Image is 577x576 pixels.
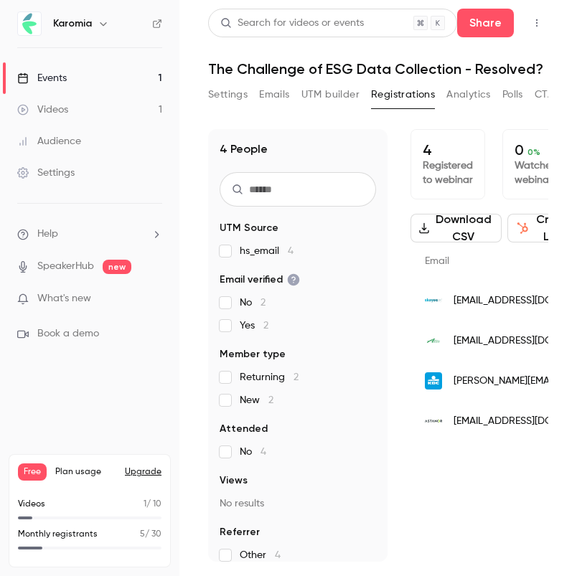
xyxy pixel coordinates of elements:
li: help-dropdown-opener [17,227,162,242]
span: 2 [268,395,273,405]
a: SpeakerHub [37,259,94,274]
span: 1 [144,500,146,509]
span: 4 [275,550,281,560]
div: Videos [17,103,68,117]
div: Search for videos or events [220,16,364,31]
button: Polls [502,83,523,106]
span: Yes [240,318,268,333]
span: Other [240,548,281,562]
p: No results [220,496,376,511]
span: 4 [261,447,266,457]
p: Monthly registrants [18,528,98,541]
span: New [240,393,273,407]
button: Share [457,9,514,37]
img: groupadw.be [425,332,442,349]
h1: The Challenge of ESG Data Collection - Resolved? [208,60,548,77]
span: UTM Source [220,221,278,235]
button: UTM builder [301,83,360,106]
p: Videos [18,498,45,511]
span: hs_email [240,244,294,258]
span: 4 [288,246,294,256]
img: skeyes.be [425,292,442,309]
button: Settings [208,83,248,106]
img: kbc.be [425,372,442,389]
span: 0 % [527,147,540,157]
button: Upgrade [125,466,161,478]
button: Emails [259,83,289,106]
span: Email verified [220,273,300,287]
p: / 10 [144,498,161,511]
span: No [240,445,266,459]
div: Audience [17,134,81,148]
span: Plan usage [55,466,116,478]
p: 4 [423,141,473,159]
span: 2 [263,321,268,331]
button: CTA [535,83,554,106]
span: Attended [220,422,268,436]
p: 0 [515,141,558,159]
button: Registrations [371,83,435,106]
section: facet-groups [220,221,376,562]
span: What's new [37,291,91,306]
h6: Karomia [53,16,92,31]
span: 2 [294,372,299,382]
span: Email [425,256,449,266]
span: 2 [261,298,266,308]
div: Events [17,71,67,85]
span: Book a demo [37,326,99,341]
span: Help [37,227,58,242]
button: Analytics [446,83,491,106]
p: Registered to webinar [423,159,473,187]
div: Settings [17,166,75,180]
img: Karomia [18,12,41,35]
img: astanor.com [425,412,442,430]
p: Watched webinar [515,159,558,187]
span: Member type [220,347,286,362]
button: Download CSV [411,214,502,242]
span: Referrer [220,525,260,539]
p: / 30 [140,528,161,541]
span: Views [220,473,248,488]
span: Returning [240,370,299,384]
span: No [240,296,266,310]
span: Free [18,463,47,481]
span: 5 [140,530,145,539]
h1: 4 People [220,141,268,158]
span: new [103,260,131,274]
